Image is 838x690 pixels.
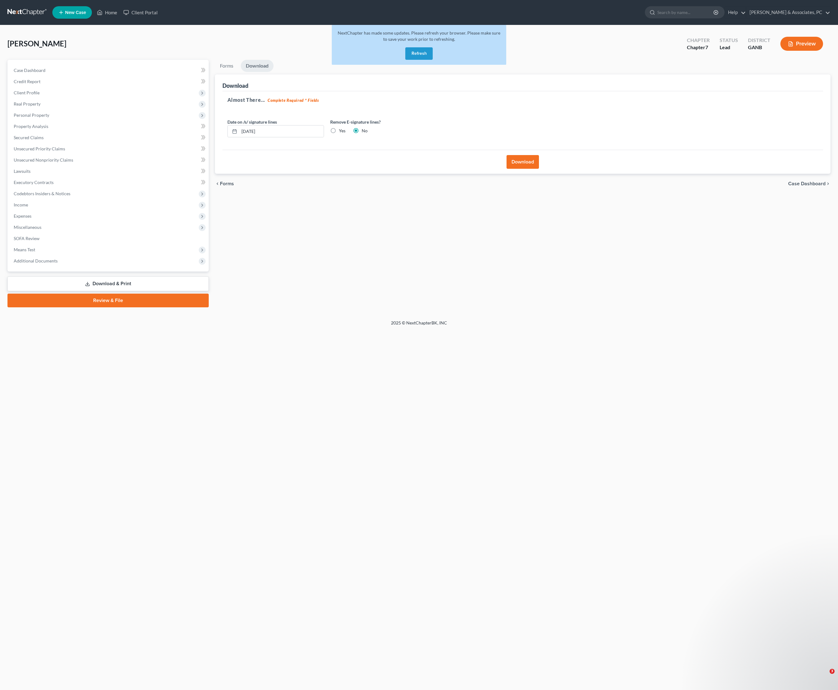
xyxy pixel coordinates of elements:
div: District [748,37,770,44]
span: [PERSON_NAME] [7,39,66,48]
span: Case Dashboard [788,181,826,186]
div: 2025 © NextChapterBK, INC [241,320,597,331]
span: Codebtors Insiders & Notices [14,191,70,196]
button: Download [507,155,539,169]
label: Remove E-signature lines? [330,119,427,125]
span: 3 [830,669,835,674]
span: Client Profile [14,90,40,95]
iframe: Intercom live chat [817,669,832,684]
a: Download & Print [7,276,209,291]
span: Secured Claims [14,135,44,140]
span: Income [14,202,28,207]
a: Forms [215,60,238,72]
a: Secured Claims [9,132,209,143]
div: Chapter [687,44,710,51]
a: Download [241,60,274,72]
span: New Case [65,10,86,15]
div: GANB [748,44,770,51]
span: Executory Contracts [14,180,54,185]
button: Refresh [405,47,433,60]
a: Lawsuits [9,166,209,177]
a: Client Portal [120,7,161,18]
span: Personal Property [14,112,49,118]
button: chevron_left Forms [215,181,242,186]
a: Help [725,7,746,18]
span: Real Property [14,101,40,106]
div: Download [222,82,248,89]
a: Credit Report [9,76,209,87]
span: Means Test [14,247,35,252]
span: Forms [220,181,234,186]
i: chevron_right [826,181,831,186]
span: 7 [705,44,708,50]
span: Case Dashboard [14,68,45,73]
span: Additional Documents [14,258,58,263]
label: No [362,128,368,134]
span: Unsecured Priority Claims [14,146,65,151]
i: chevron_left [215,181,220,186]
div: Status [720,37,738,44]
a: Property Analysis [9,121,209,132]
a: Executory Contracts [9,177,209,188]
span: Credit Report [14,79,40,84]
label: Yes [339,128,345,134]
a: Case Dashboard chevron_right [788,181,831,186]
a: [PERSON_NAME] & Associates, PC [746,7,830,18]
a: Unsecured Priority Claims [9,143,209,154]
a: Case Dashboard [9,65,209,76]
span: Unsecured Nonpriority Claims [14,157,73,163]
strong: Complete Required * Fields [268,98,319,103]
label: Date on /s/ signature lines [227,119,277,125]
a: Home [94,7,120,18]
a: Review & File [7,294,209,307]
span: Lawsuits [14,168,31,174]
a: Unsecured Nonpriority Claims [9,154,209,166]
div: Chapter [687,37,710,44]
input: Search by name... [657,7,714,18]
span: Miscellaneous [14,224,41,230]
button: Preview [780,37,823,51]
span: SOFA Review [14,236,40,241]
span: Property Analysis [14,124,48,129]
div: Lead [720,44,738,51]
h5: Almost There... [227,96,818,104]
a: SOFA Review [9,233,209,244]
input: MM/DD/YYYY [239,125,324,137]
span: Expenses [14,213,31,219]
span: NextChapter has made some updates. Please refresh your browser. Please make sure to save your wor... [338,30,500,42]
